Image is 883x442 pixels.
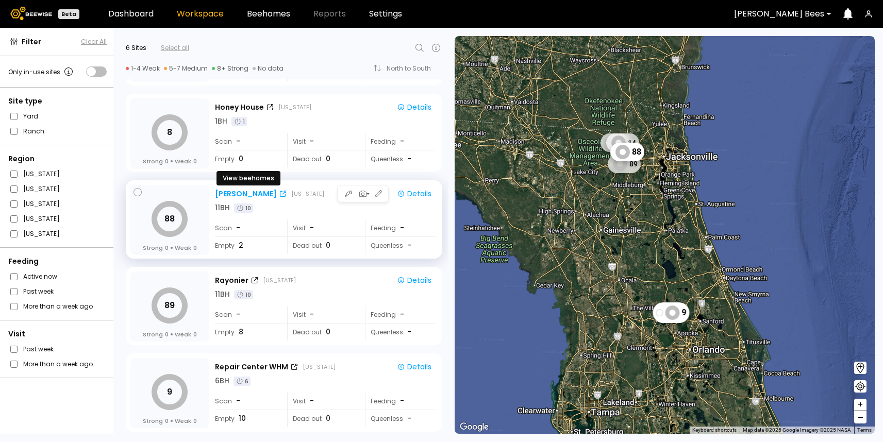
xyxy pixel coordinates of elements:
span: - [236,223,240,233]
div: [US_STATE] [303,363,336,371]
div: 1 BH [215,116,227,127]
a: Settings [369,10,402,18]
div: Honey House [215,102,264,113]
span: - [407,413,411,424]
span: Filter [22,37,41,47]
tspan: 8 [167,126,172,138]
label: More than a week ago [23,359,93,369]
button: + [854,399,867,411]
img: Google [457,420,491,434]
div: Scan [215,393,280,410]
label: Yard [23,111,38,122]
div: [US_STATE] [291,190,324,198]
div: Queenless [365,324,436,341]
span: 0 [165,157,169,165]
div: 9 [653,302,689,323]
span: 0 [165,244,169,252]
div: Empty [215,410,280,427]
div: Visit [287,306,358,323]
div: Beta [58,9,79,19]
span: 10 [239,413,246,424]
span: - [407,327,411,337]
span: - [236,309,240,320]
div: 89 [607,155,640,173]
span: 0 [326,240,330,251]
label: Active now [23,271,57,282]
div: Strong Weak [143,330,197,338]
span: - [310,136,314,147]
div: 14 [606,133,639,152]
div: - [400,396,405,406]
div: 6 [234,377,251,386]
div: Strong Weak [143,157,197,165]
div: Feeding [365,306,436,323]
label: Past week [23,344,54,354]
span: 2 [239,240,243,251]
span: 0 [193,330,197,338]
div: 11 BH [215,202,230,213]
div: [US_STATE] [263,276,296,284]
div: Queenless [365,410,436,427]
tspan: 9 [167,386,172,398]
div: Visit [287,133,358,150]
span: 8 [239,327,243,337]
div: Details [397,362,431,371]
span: 0 [165,330,169,338]
div: 5-7 Medium [164,64,208,73]
div: Queenless [365,150,436,167]
div: Site type [8,96,107,107]
div: North to South [387,65,438,72]
div: Queenless [365,237,436,254]
div: 88 [610,143,644,161]
div: 6 Sites [126,43,146,53]
label: Past week [23,286,54,297]
div: Feeding [365,133,436,150]
button: Details [393,274,436,287]
label: Ranch [23,126,44,137]
a: Terms (opens in new tab) [857,427,872,433]
div: Rayonier [215,275,248,286]
div: Empty [215,237,280,254]
div: Visit [8,329,107,339]
span: Reports [313,10,346,18]
div: Scan [215,306,280,323]
span: - [310,223,314,233]
div: Dead out [287,150,358,167]
div: Scan [215,219,280,236]
span: 0 [165,417,169,425]
span: - [310,396,314,406]
button: Details [393,100,436,114]
span: - [310,309,314,320]
div: [US_STATE] [278,103,311,111]
div: Empty [215,150,280,167]
div: View beehomes [216,171,280,185]
div: 1 [231,117,247,126]
span: 0 [193,157,197,165]
div: Visit [287,393,358,410]
span: – [858,411,863,424]
div: Repair Center WHM [215,362,288,372]
span: - [236,396,240,406]
button: Details [393,187,436,200]
div: Strong Weak [143,417,197,425]
a: Workspace [177,10,224,18]
div: 1-4 Weak [126,64,160,73]
button: Details [393,360,436,373]
span: 0 [326,327,330,337]
span: 0 [326,154,330,164]
a: Open this area in Google Maps (opens a new window) [457,420,491,434]
label: More than a week ago [23,301,93,312]
div: Visit [287,219,358,236]
div: - [400,223,405,233]
div: 11 BH [215,289,230,300]
span: - [407,240,411,251]
div: Feeding [365,219,436,236]
span: Clear All [81,37,107,46]
button: – [854,411,867,423]
div: - [400,309,405,320]
div: Region [8,154,107,164]
span: - [407,154,411,164]
span: 0 [326,413,330,424]
div: Dead out [287,237,358,254]
div: Strong Weak [143,244,197,252]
